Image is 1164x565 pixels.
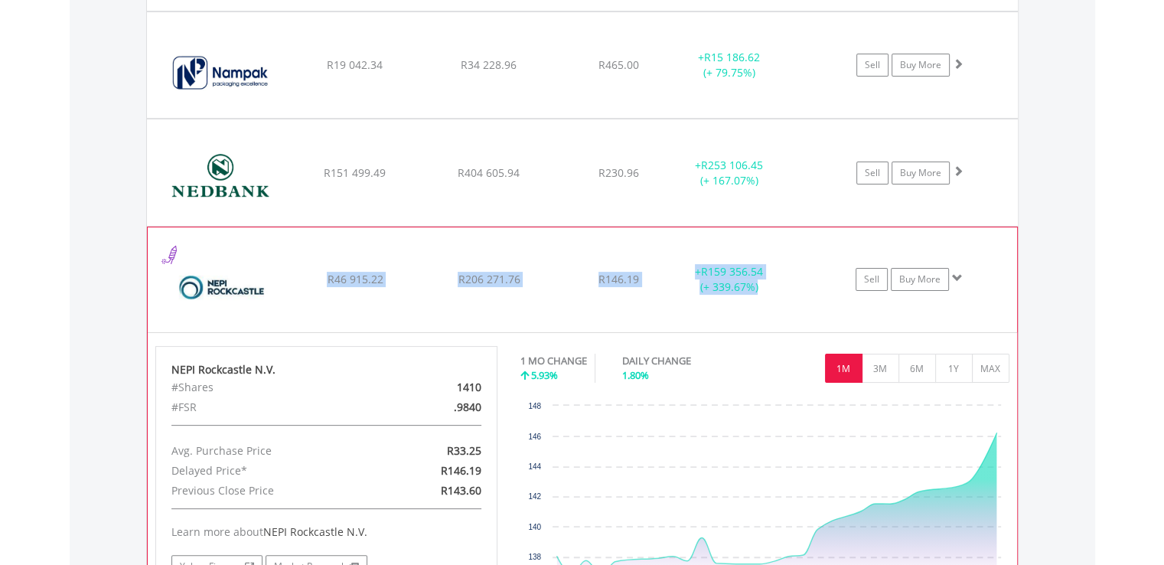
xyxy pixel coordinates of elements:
button: 1M [825,354,862,383]
span: R159 356.54 [701,264,763,279]
span: 5.93% [531,368,558,382]
div: #FSR [160,397,382,417]
text: 148 [528,402,541,410]
div: Delayed Price* [160,461,382,481]
span: R146.19 [441,463,481,478]
div: DAILY CHANGE [622,354,745,368]
span: R143.60 [441,483,481,498]
button: MAX [972,354,1009,383]
a: Buy More [891,268,949,291]
text: 138 [528,553,541,561]
div: NEPI Rockcastle N.V. [171,362,482,377]
div: .9840 [382,397,493,417]
div: + (+ 339.67%) [671,264,786,295]
span: R151 499.49 [324,165,386,180]
text: 140 [528,523,541,531]
span: R34 228.96 [461,57,517,72]
span: R15 186.62 [704,50,760,64]
div: 1410 [382,377,493,397]
a: Sell [856,54,888,77]
span: R146.19 [598,272,639,286]
a: Buy More [892,162,950,185]
button: 6M [898,354,936,383]
span: R206 271.76 [458,272,520,286]
div: Learn more about [171,524,482,540]
span: R230.96 [598,165,639,180]
img: EQU.ZA.NED.png [155,139,286,221]
img: EQU.ZA.NRP.png [155,247,287,329]
text: 142 [528,492,541,501]
div: 1 MO CHANGE [520,354,587,368]
a: Buy More [892,54,950,77]
button: 3M [862,354,899,383]
span: R465.00 [598,57,639,72]
span: R404 605.94 [458,165,520,180]
a: Sell [856,268,888,291]
img: EQU.ZA.NPK.png [155,31,286,114]
div: + (+ 79.75%) [672,50,787,80]
div: + (+ 167.07%) [672,158,787,188]
span: 1.80% [622,368,649,382]
text: 144 [528,462,541,471]
span: R46 915.22 [327,272,383,286]
span: NEPI Rockcastle N.V. [263,524,367,539]
div: Avg. Purchase Price [160,441,382,461]
div: #Shares [160,377,382,397]
span: R33.25 [447,443,481,458]
div: Previous Close Price [160,481,382,501]
a: Sell [856,162,888,185]
text: 146 [528,433,541,441]
span: R19 042.34 [327,57,383,72]
button: 1Y [935,354,973,383]
span: R253 106.45 [701,158,763,172]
